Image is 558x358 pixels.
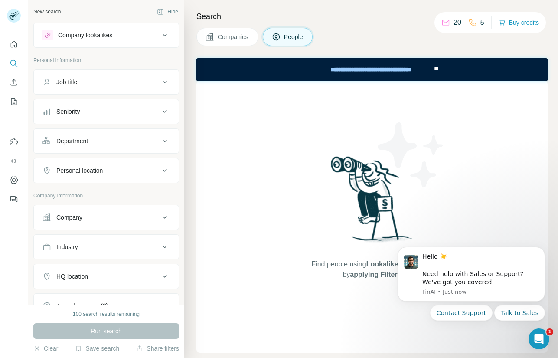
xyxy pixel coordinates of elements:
div: Company [56,213,82,222]
button: Feedback [7,191,21,207]
img: Surfe Illustration - Stars [372,116,450,194]
button: Use Surfe API [7,153,21,169]
div: Company lookalikes [58,31,112,39]
button: Company [34,207,179,228]
p: Company information [33,192,179,200]
button: HQ location [34,266,179,287]
span: Companies [218,33,249,41]
p: 20 [454,17,461,28]
button: Department [34,131,179,151]
p: Personal information [33,56,179,64]
button: Personal location [34,160,179,181]
button: Clear [33,344,58,353]
div: Department [56,137,88,145]
button: My lists [7,94,21,109]
button: Job title [34,72,179,92]
p: 5 [480,17,484,28]
button: Use Surfe on LinkedIn [7,134,21,150]
button: Company lookalikes [34,25,179,46]
div: Job title [56,78,77,86]
button: Enrich CSV [7,75,21,90]
div: Seniority [56,107,80,116]
button: Industry [34,236,179,257]
div: New search [33,8,61,16]
div: Personal location [56,166,103,175]
span: Find people using or by [303,259,441,280]
iframe: Intercom live chat [529,328,549,349]
div: Industry [56,243,78,251]
button: Hide [151,5,184,18]
span: People [284,33,304,41]
button: Dashboard [7,172,21,188]
span: Lookalikes search [366,260,427,268]
button: Quick start [7,36,21,52]
button: Buy credits [499,16,539,29]
button: Share filters [136,344,179,353]
iframe: Intercom notifications message [385,236,558,354]
div: HQ location [56,272,88,281]
span: 1 [546,328,553,335]
iframe: Banner [196,58,548,81]
button: Save search [75,344,119,353]
button: Seniority [34,101,179,122]
span: applying Filters [350,271,401,278]
button: Annual revenue ($) [34,296,179,316]
div: Annual revenue ($) [56,302,108,310]
button: Search [7,56,21,71]
div: 100 search results remaining [73,310,140,318]
img: Surfe Illustration - Woman searching with binoculars [327,154,417,251]
h4: Search [196,10,548,23]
